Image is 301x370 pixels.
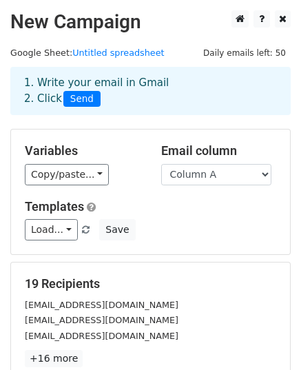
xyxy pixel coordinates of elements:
[25,350,83,367] a: +16 more
[25,331,178,341] small: [EMAIL_ADDRESS][DOMAIN_NAME]
[25,164,109,185] a: Copy/paste...
[99,219,135,240] button: Save
[25,300,178,310] small: [EMAIL_ADDRESS][DOMAIN_NAME]
[14,75,287,107] div: 1. Write your email in Gmail 2. Click
[25,219,78,240] a: Load...
[198,48,291,58] a: Daily emails left: 50
[161,143,277,158] h5: Email column
[10,48,165,58] small: Google Sheet:
[25,276,276,291] h5: 19 Recipients
[63,91,101,107] span: Send
[25,315,178,325] small: [EMAIL_ADDRESS][DOMAIN_NAME]
[198,45,291,61] span: Daily emails left: 50
[72,48,164,58] a: Untitled spreadsheet
[232,304,301,370] iframe: Chat Widget
[25,143,141,158] h5: Variables
[25,199,84,214] a: Templates
[10,10,291,34] h2: New Campaign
